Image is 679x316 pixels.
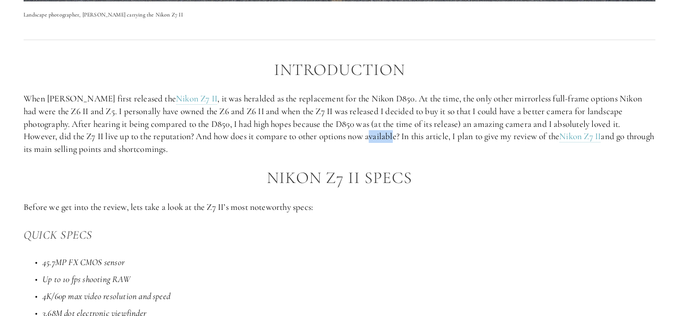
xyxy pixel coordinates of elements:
[176,93,217,105] a: Nikon Z7 II
[24,61,655,79] h2: Introduction
[24,169,655,187] h2: Nikon Z7 II Specs
[559,131,601,142] a: Nikon Z7 II
[24,92,655,155] p: When [PERSON_NAME] first released the , it was heralded as the replacement for the Nikon D850. At...
[24,228,92,242] em: QUICK SPECS
[24,201,655,214] p: Before we get into the review, lets take a look at the Z7 II’s most noteworthy specs:
[42,291,170,301] em: 4K/60p max video resolution and speed
[24,10,655,19] p: Landscape photographer, [PERSON_NAME] carrying the Nikon Z7 II
[42,257,124,267] em: 45.7MP FX CMOS sensor
[42,274,131,284] em: Up to 10 fps shooting RAW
